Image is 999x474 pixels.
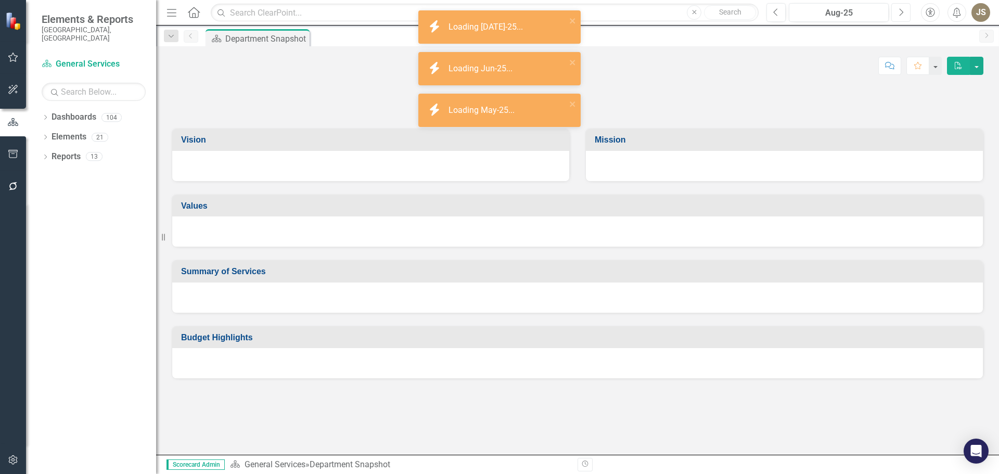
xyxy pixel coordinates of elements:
[230,459,570,471] div: »
[964,439,989,464] div: Open Intercom Messenger
[52,131,86,143] a: Elements
[595,135,978,145] h3: Mission
[181,201,978,211] h3: Values
[211,4,759,22] input: Search ClearPoint...
[719,8,741,16] span: Search
[52,111,96,123] a: Dashboards
[42,58,146,70] a: General Services
[310,459,390,469] div: Department Snapshot
[569,56,577,68] button: close
[181,135,564,145] h3: Vision
[42,25,146,43] small: [GEOGRAPHIC_DATA], [GEOGRAPHIC_DATA]
[449,63,515,75] div: Loading Jun-25...
[225,32,307,45] div: Department Snapshot
[569,15,577,27] button: close
[449,105,517,117] div: Loading May-25...
[569,98,577,110] button: close
[101,113,122,122] div: 104
[42,83,146,101] input: Search Below...
[789,3,889,22] button: Aug-25
[5,11,23,30] img: ClearPoint Strategy
[181,267,978,276] h3: Summary of Services
[792,7,885,19] div: Aug-25
[52,151,81,163] a: Reports
[971,3,990,22] button: JS
[42,13,146,25] span: Elements & Reports
[166,459,225,470] span: Scorecard Admin
[92,133,108,142] div: 21
[449,21,526,33] div: Loading [DATE]-25...
[86,152,103,161] div: 13
[704,5,756,20] button: Search
[245,459,305,469] a: General Services
[181,333,978,342] h3: Budget Highlights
